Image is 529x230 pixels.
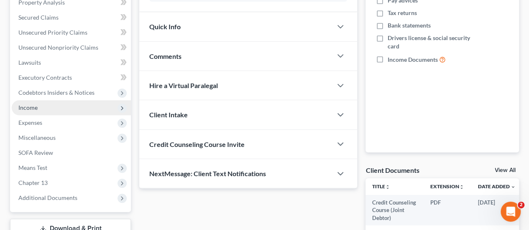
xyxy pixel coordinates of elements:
a: Executory Contracts [12,70,131,85]
span: Unsecured Priority Claims [18,29,87,36]
a: SOFA Review [12,145,131,160]
span: Additional Documents [18,194,77,201]
span: Codebtors Insiders & Notices [18,89,95,96]
span: Comments [149,52,181,60]
span: Income [18,104,38,111]
span: Tax returns [387,9,417,17]
a: View All [495,167,516,173]
a: Unsecured Priority Claims [12,25,131,40]
td: PDF [424,195,471,225]
td: [DATE] [471,195,522,225]
span: 2 [518,202,524,208]
i: unfold_more [459,185,464,190]
span: Unsecured Nonpriority Claims [18,44,98,51]
span: Quick Info [149,23,181,30]
span: NextMessage: Client Text Notifications [149,169,266,177]
td: Credit Counseling Course (Joint Debtor) [365,195,424,225]
span: SOFA Review [18,149,53,156]
span: Expenses [18,119,42,126]
i: expand_more [510,185,515,190]
a: Extensionunfold_more [430,183,464,190]
a: Secured Claims [12,10,131,25]
span: Secured Claims [18,14,59,21]
span: Drivers license & social security card [387,34,473,51]
span: Lawsuits [18,59,41,66]
span: Miscellaneous [18,134,56,141]
i: unfold_more [385,185,390,190]
a: Unsecured Nonpriority Claims [12,40,131,55]
a: Lawsuits [12,55,131,70]
span: Bank statements [387,21,430,30]
span: Hire a Virtual Paralegal [149,81,218,89]
span: Executory Contracts [18,74,72,81]
a: Date Added expand_more [478,183,515,190]
span: Client Intake [149,111,188,119]
iframe: Intercom live chat [501,202,521,222]
span: Credit Counseling Course Invite [149,140,245,148]
span: Chapter 13 [18,179,48,186]
span: Income Documents [387,56,437,64]
span: Means Test [18,164,47,171]
div: Client Documents [365,166,419,174]
a: Titleunfold_more [372,183,390,190]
